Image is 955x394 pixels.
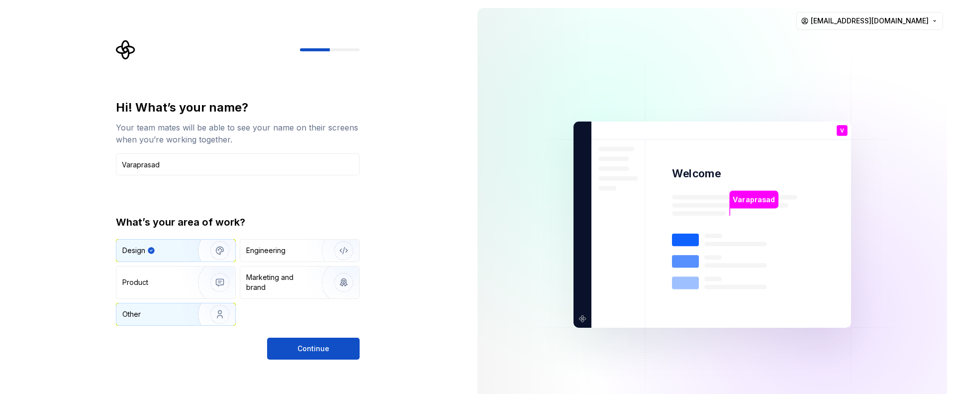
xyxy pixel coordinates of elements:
input: Han Solo [116,153,360,175]
svg: Supernova Logo [116,40,136,60]
div: Product [122,277,148,287]
div: Hi! What’s your name? [116,100,360,116]
button: [EMAIL_ADDRESS][DOMAIN_NAME] [796,12,943,30]
span: [EMAIL_ADDRESS][DOMAIN_NAME] [811,16,929,26]
p: Welcome [672,166,721,181]
div: Marketing and brand [246,272,313,292]
div: What’s your area of work? [116,215,360,229]
p: Varaprasad [733,194,775,205]
p: V [840,128,844,133]
div: Your team mates will be able to see your name on their screens when you’re working together. [116,122,360,145]
div: Other [122,309,141,319]
div: Design [122,246,145,256]
div: Engineering [246,246,286,256]
button: Continue [267,338,360,360]
span: Continue [297,344,329,354]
